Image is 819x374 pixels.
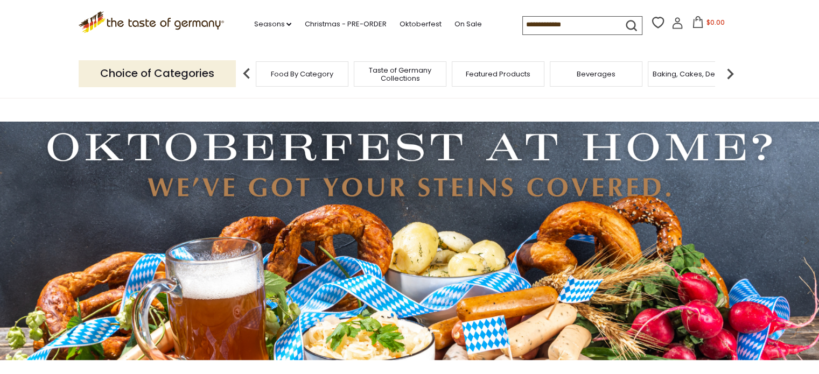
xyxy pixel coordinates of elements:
a: Taste of Germany Collections [357,66,443,82]
img: next arrow [719,63,741,84]
a: Oktoberfest [399,18,441,30]
span: $0.00 [706,18,724,27]
a: On Sale [454,18,481,30]
p: Choice of Categories [79,60,236,87]
a: Featured Products [466,70,530,78]
img: previous arrow [236,63,257,84]
a: Christmas - PRE-ORDER [304,18,386,30]
a: Baking, Cakes, Desserts [653,70,736,78]
a: Food By Category [271,70,333,78]
a: Seasons [254,18,291,30]
button: $0.00 [685,16,731,32]
a: Beverages [577,70,615,78]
